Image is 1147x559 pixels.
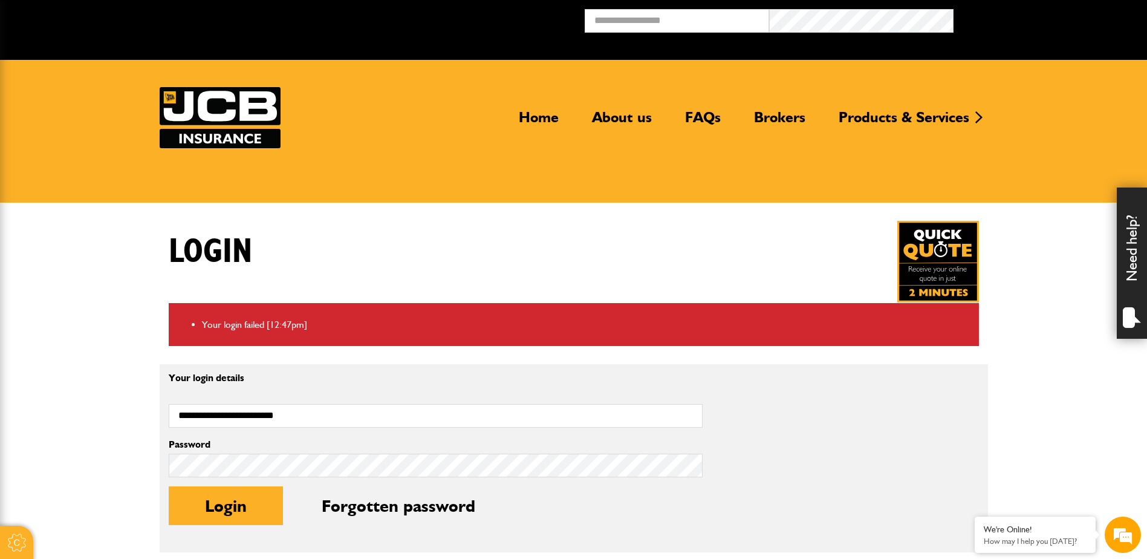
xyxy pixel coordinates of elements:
[160,87,281,148] img: JCB Insurance Services logo
[745,108,814,136] a: Brokers
[169,440,703,449] label: Password
[830,108,978,136] a: Products & Services
[984,537,1087,546] p: How may I help you today?
[169,232,252,272] h1: Login
[984,525,1087,535] div: We're Online!
[897,221,979,302] a: Get your insurance quote in just 2-minutes
[583,108,661,136] a: About us
[169,486,283,525] button: Login
[510,108,568,136] a: Home
[954,9,1138,28] button: Broker Login
[897,221,979,302] img: Quick Quote
[160,87,281,148] a: JCB Insurance Services
[202,317,970,333] li: Your login failed [12:47pm]
[285,486,512,525] button: Forgotten password
[169,373,703,383] p: Your login details
[1117,188,1147,339] div: Need help?
[676,108,730,136] a: FAQs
